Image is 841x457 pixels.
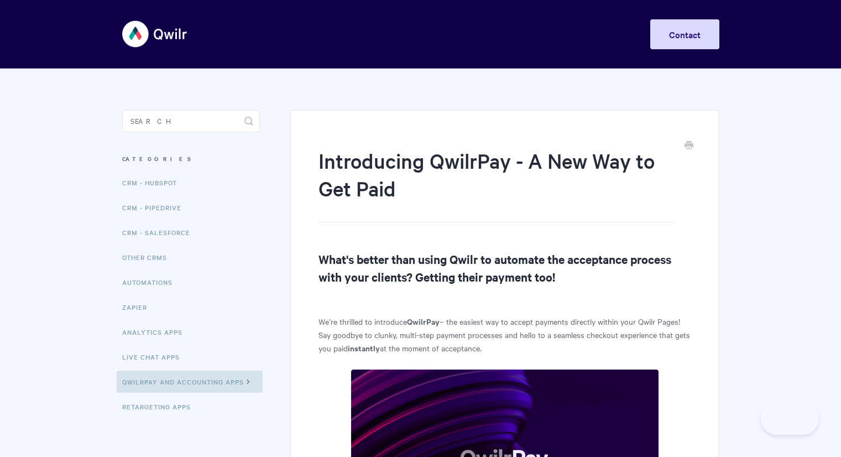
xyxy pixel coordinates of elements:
a: CRM - Salesforce [122,221,199,243]
strong: QwilrPay [407,315,440,327]
h3: Categories [122,149,260,169]
a: Analytics Apps [122,321,191,343]
a: Other CRMs [122,246,175,268]
iframe: Toggle Customer Support [761,402,819,435]
a: CRM - HubSpot [122,172,185,194]
a: Zapier [122,296,155,318]
h1: Introducing QwilrPay - A New Way to Get Paid [318,147,674,222]
a: Contact [650,19,719,49]
input: Search [122,110,260,132]
p: We’re thrilled to introduce – the easiest way to accept payments directly within your Qwilr Pages... [318,315,691,355]
a: CRM - Pipedrive [122,196,190,219]
a: Print this Article [685,140,693,152]
a: Retargeting Apps [122,396,199,418]
a: Live Chat Apps [122,346,188,368]
a: Automations [122,271,181,293]
a: QwilrPay and Accounting Apps [117,371,263,393]
img: Qwilr Help Center [122,13,188,55]
h2: What's better than using Qwilr to automate the acceptance process with your clients? Getting thei... [318,250,691,285]
strong: instantly [348,342,380,354]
